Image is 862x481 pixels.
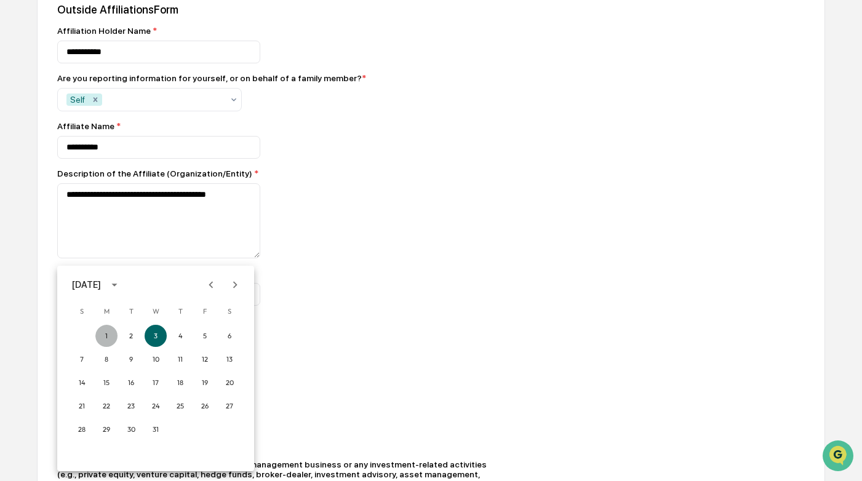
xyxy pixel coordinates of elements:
span: Wednesday [145,299,167,324]
button: 7 [71,348,93,370]
button: 11 [169,348,191,370]
span: Saturday [218,299,241,324]
button: 30 [120,418,142,440]
button: 2 [120,325,142,347]
button: 20 [218,372,241,394]
button: Previous month [199,273,223,296]
img: Greenboard [12,170,37,195]
button: 13 [218,348,241,370]
button: 28 [71,418,93,440]
button: 9 [120,348,142,370]
button: 24 [145,395,167,417]
button: 10 [145,348,167,370]
button: 15 [95,372,118,394]
button: 4 [169,325,191,347]
button: 29 [95,418,118,440]
button: 17 [145,372,167,394]
button: 21 [71,395,93,417]
button: 18 [169,372,191,394]
button: 26 [194,395,216,417]
span: Thursday [169,299,191,324]
button: 31 [145,418,167,440]
button: calendar view is open, switch to year view [105,275,124,295]
span: Friday [194,299,216,324]
button: 8 [95,348,118,370]
button: 14 [71,372,93,394]
button: 22 [95,395,118,417]
button: 23 [120,395,142,417]
iframe: Open customer support [823,440,856,474]
button: 12 [194,348,216,370]
div: [DATE] [72,278,101,292]
button: Next month [223,273,247,296]
span: Sunday [71,299,93,324]
button: 27 [218,395,241,417]
button: 5 [194,325,216,347]
button: 19 [194,372,216,394]
span: Tuesday [120,299,142,324]
button: 1 [95,325,118,347]
p: How can we help? [12,207,224,227]
button: 16 [120,372,142,394]
button: 6 [218,325,241,347]
button: 3 [145,325,167,347]
button: 25 [169,395,191,417]
span: Monday [95,299,118,324]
